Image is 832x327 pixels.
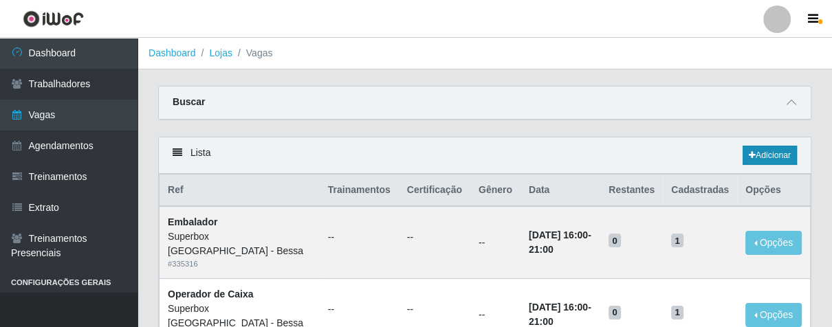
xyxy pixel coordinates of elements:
span: 1 [671,234,683,247]
strong: - [529,302,591,327]
th: Data [521,174,600,207]
strong: Buscar [173,96,205,107]
li: Vagas [232,46,273,60]
button: Opções [745,303,802,327]
time: [DATE] 16:00 [529,302,588,313]
span: 0 [609,306,621,319]
div: Superbox [GEOGRAPHIC_DATA] - Bessa [168,229,311,258]
div: # 335316 [168,258,311,270]
th: Opções [737,174,810,207]
img: CoreUI Logo [23,10,84,27]
td: -- [470,206,521,278]
strong: Embalador [168,216,217,227]
time: [DATE] 16:00 [529,229,588,240]
time: 21:00 [529,244,554,255]
a: Adicionar [743,146,797,165]
a: Lojas [209,47,232,58]
div: Lista [159,137,811,174]
nav: breadcrumb [138,38,832,69]
th: Ref [160,174,320,207]
time: 21:00 [529,316,554,327]
ul: -- [328,230,391,245]
ul: -- [407,230,462,245]
th: Cadastradas [663,174,737,207]
th: Trainamentos [320,174,399,207]
button: Opções [745,231,802,255]
th: Certificação [399,174,470,207]
strong: Operador de Caixa [168,289,254,300]
ul: -- [328,302,391,317]
a: Dashboard [149,47,196,58]
span: 0 [609,234,621,247]
th: Restantes [600,174,663,207]
span: 1 [671,306,683,319]
th: Gênero [470,174,521,207]
strong: - [529,229,591,255]
ul: -- [407,302,462,317]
